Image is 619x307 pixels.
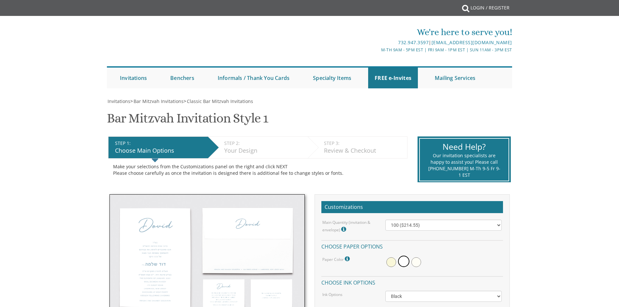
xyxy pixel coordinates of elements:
a: Classic Bar Mitzvah Invitations [186,98,253,104]
h1: Bar Mitzvah Invitation Style 1 [107,111,268,130]
div: Make your selections from the Customizations panel on the right and click NEXT Please choose care... [113,163,403,176]
h4: Choose ink options [321,276,503,288]
div: M-Th 9am - 5pm EST | Fri 9am - 1pm EST | Sun 11am - 3pm EST [242,46,512,53]
div: STEP 3: [324,140,404,147]
div: Need Help? [428,141,500,153]
div: Choose Main Options [115,147,205,155]
span: > [184,98,253,104]
a: 732.947.3597 [398,39,429,45]
a: Informals / Thank You Cards [211,68,296,88]
a: Specialty Items [306,68,358,88]
h2: Customizations [321,201,503,213]
label: Ink Options [322,292,342,297]
a: Bar Mitzvah Invitations [133,98,184,104]
label: Paper Color [322,255,351,263]
a: Invitations [107,98,130,104]
div: Your Design [224,147,304,155]
a: Mailing Services [428,68,482,88]
div: Review & Checkout [324,147,404,155]
div: Our invitation specialists are happy to assist you! Please call [PHONE_NUMBER] M-Th 9-5 Fr 9-1 EST [428,152,500,178]
a: Benchers [164,68,201,88]
span: > [130,98,184,104]
div: | [242,39,512,46]
h4: Choose paper options [321,240,503,251]
div: We're here to serve you! [242,26,512,39]
a: FREE e-Invites [368,68,418,88]
a: Invitations [113,68,153,88]
div: STEP 2: [224,140,304,147]
span: Classic Bar Mitzvah Invitations [187,98,253,104]
a: [EMAIL_ADDRESS][DOMAIN_NAME] [432,39,512,45]
span: Bar Mitzvah Invitations [134,98,184,104]
div: STEP 1: [115,140,205,147]
span: Invitations [108,98,130,104]
label: Main Quantity (invitation & envelope) [322,220,376,234]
